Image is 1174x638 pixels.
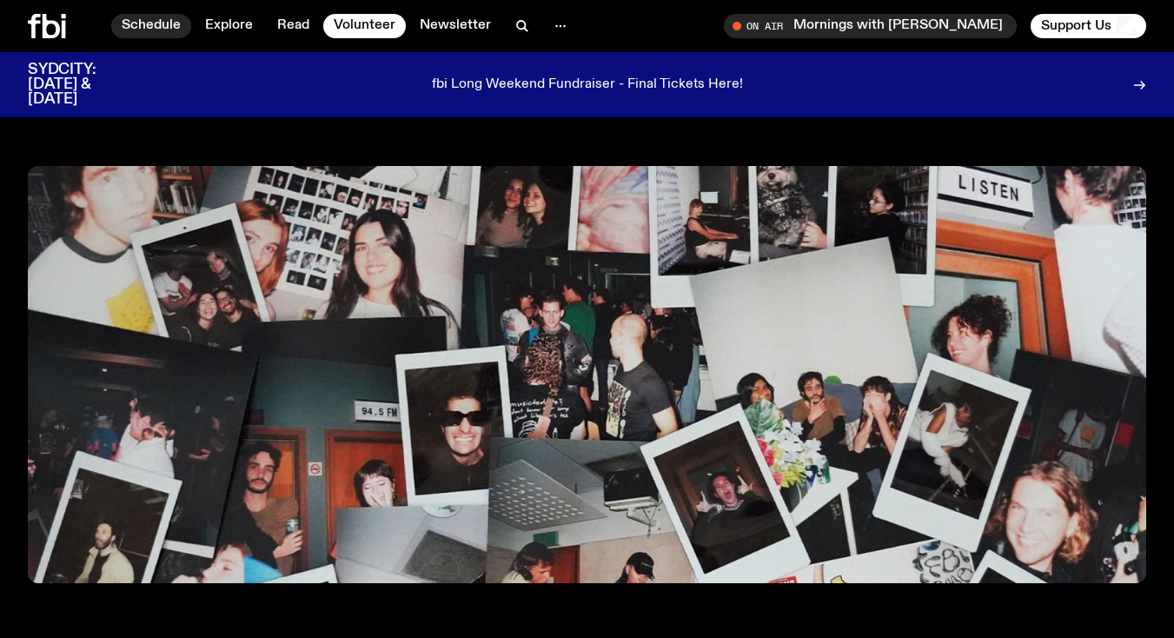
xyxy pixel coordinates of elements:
[724,14,1017,38] button: On AirMornings with [PERSON_NAME]
[111,14,191,38] a: Schedule
[195,14,263,38] a: Explore
[267,14,320,38] a: Read
[409,14,501,38] a: Newsletter
[1031,14,1146,38] button: Support Us
[323,14,406,38] a: Volunteer
[1041,18,1111,34] span: Support Us
[28,63,139,107] h3: SYDCITY: [DATE] & [DATE]
[432,77,743,93] p: fbi Long Weekend Fundraiser - Final Tickets Here!
[28,166,1146,583] img: A collage of photographs and polaroids showing FBI volunteers.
